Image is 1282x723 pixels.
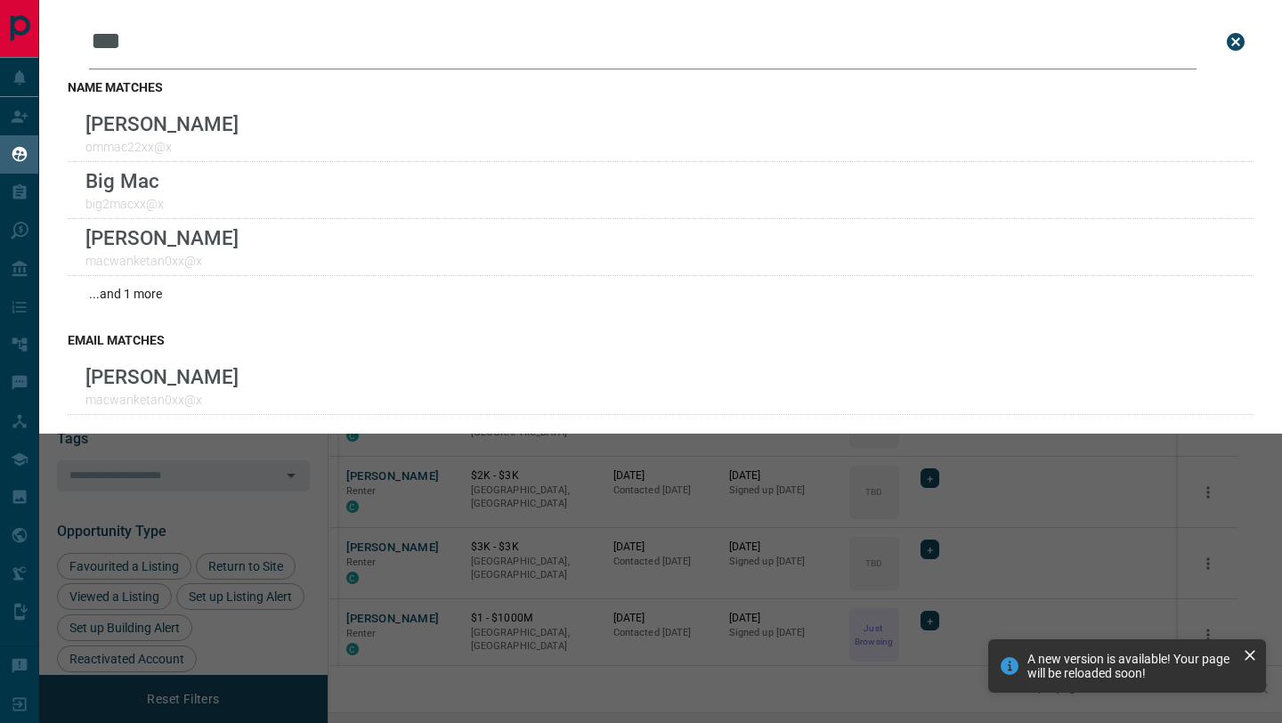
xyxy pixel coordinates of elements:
h3: email matches [68,333,1254,347]
p: big2macxx@x [85,197,164,211]
p: ommac22xx@x [85,140,239,154]
p: [PERSON_NAME] [85,226,239,249]
button: close search bar [1218,24,1254,60]
h3: name matches [68,80,1254,94]
p: macwanketan0xx@x [85,254,239,268]
p: [PERSON_NAME] [85,112,239,135]
p: [PERSON_NAME] [85,365,239,388]
div: ...and 1 more [68,276,1254,312]
p: macwanketan0xx@x [85,393,239,407]
div: A new version is available! Your page will be reloaded soon! [1027,652,1236,680]
p: Big Mac [85,169,164,192]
